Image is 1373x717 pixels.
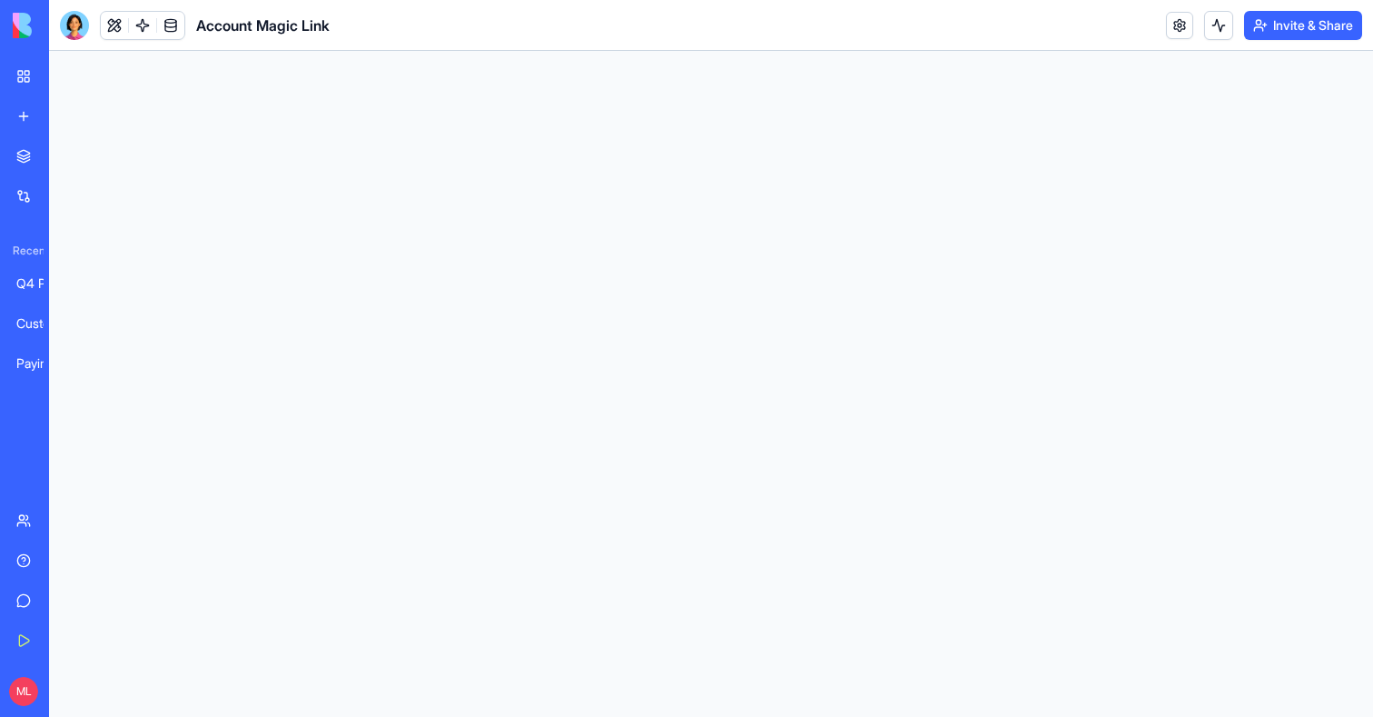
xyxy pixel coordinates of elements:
a: Paying Users Analytics Dashboard [5,345,78,382]
div: Q4 Project Tracker [16,274,67,293]
a: Q4 Project Tracker [5,265,78,302]
img: logo [13,13,125,38]
button: Invite & Share [1244,11,1362,40]
span: ML [9,677,38,706]
a: Customer Analytics Dashboard [5,305,78,342]
span: Account Magic Link [196,15,330,36]
span: Recent [5,244,44,258]
div: Customer Analytics Dashboard [16,314,67,333]
div: Paying Users Analytics Dashboard [16,354,67,373]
